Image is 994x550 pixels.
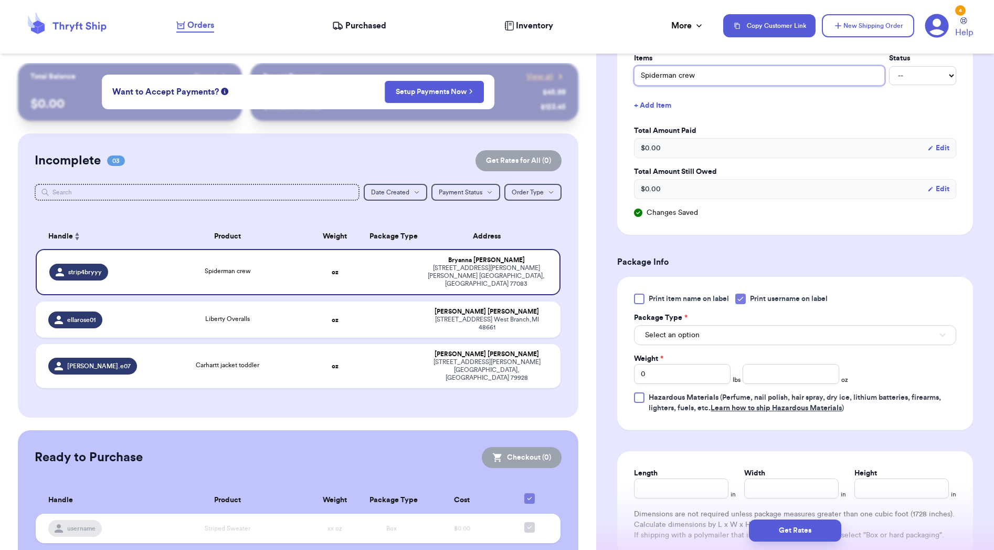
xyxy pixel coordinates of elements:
[955,26,973,39] span: Help
[48,495,73,506] span: Handle
[107,155,125,166] span: 03
[35,152,101,169] h2: Incomplete
[504,19,553,32] a: Inventory
[332,269,339,275] strong: oz
[35,184,359,201] input: Search
[854,468,877,479] label: Height
[630,94,960,117] button: + Add Item
[634,509,956,541] div: Dimensions are not required unless package measures greater than one cubic foot (1728 inches). Ca...
[749,520,841,542] button: Get Rates
[67,362,131,370] span: [PERSON_NAME].e07
[454,525,470,532] span: $0.00
[187,19,214,32] span: Orders
[634,53,885,64] label: Items
[617,256,973,268] h3: Package Info
[649,394,718,401] span: Hazardous Materials
[194,71,229,82] a: Payout
[634,167,956,177] label: Total Amount Still Owed
[363,487,420,514] th: Package Type
[419,224,561,249] th: Address
[176,19,214,33] a: Orders
[955,17,973,39] a: Help
[634,468,658,479] label: Length
[641,184,661,194] span: $ 0.00
[543,87,566,98] div: $ 45.99
[35,449,143,466] h2: Ready to Purchase
[426,256,547,264] div: Bryanna [PERSON_NAME]
[112,86,219,98] span: Want to Accept Payments?
[526,71,553,82] span: View all
[426,350,548,358] div: [PERSON_NAME] [PERSON_NAME]
[332,317,339,323] strong: oz
[205,525,250,532] span: Striped Sweater
[363,224,420,249] th: Package Type
[30,71,76,82] p: Total Balance
[364,184,427,201] button: Date Created
[841,490,846,499] span: in
[149,487,306,514] th: Product
[711,404,842,412] a: Learn how to ship Hazardous Materials
[541,102,566,112] div: $ 123.45
[927,143,949,153] button: Edit
[385,81,484,103] button: Setup Payments Now
[306,487,363,514] th: Weight
[205,268,251,274] span: Spiderman crew
[927,184,949,194] button: Edit
[634,313,688,323] label: Package Type
[345,19,386,32] span: Purchased
[426,358,548,382] div: [STREET_ADDRESS][PERSON_NAME] [GEOGRAPHIC_DATA] , [GEOGRAPHIC_DATA] 79928
[194,71,217,82] span: Payout
[526,71,566,82] a: View all
[723,14,816,37] button: Copy Customer Link
[332,363,339,369] strong: oz
[396,87,473,97] a: Setup Payments Now
[889,53,956,64] label: Status
[951,490,956,499] span: in
[671,19,704,32] div: More
[649,394,941,412] span: (Perfume, nail polish, hair spray, dry ice, lithium batteries, firearms, lighters, fuels, etc. )
[634,325,956,345] button: Select an option
[647,207,698,218] span: Changes Saved
[426,308,548,316] div: [PERSON_NAME] [PERSON_NAME]
[205,316,250,322] span: Liberty Overalls
[30,96,229,112] p: $ 0.00
[475,150,562,171] button: Get Rates for All (0)
[67,524,96,533] span: username
[822,14,914,37] button: New Shipping Order
[645,330,700,340] span: Select an option
[731,490,736,499] span: in
[48,231,73,242] span: Handle
[744,468,765,479] label: Width
[149,224,306,249] th: Product
[634,354,663,364] label: Weight
[634,126,956,136] label: Total Amount Paid
[482,447,562,468] button: Checkout (0)
[641,143,661,153] span: $ 0.00
[419,487,504,514] th: Cost
[512,189,544,195] span: Order Type
[371,189,409,195] span: Date Created
[955,5,966,16] div: 4
[925,14,949,38] a: 4
[306,224,363,249] th: Weight
[431,184,500,201] button: Payment Status
[504,184,562,201] button: Order Type
[332,19,386,32] a: Purchased
[73,230,81,243] button: Sort ascending
[750,294,828,304] span: Print username on label
[426,264,547,288] div: [STREET_ADDRESS][PERSON_NAME][PERSON_NAME] [GEOGRAPHIC_DATA] , [GEOGRAPHIC_DATA] 77083
[426,316,548,331] div: [STREET_ADDRESS] West Branch , MI 48661
[67,316,96,324] span: ellarose01
[327,525,342,532] span: xx oz
[439,189,482,195] span: Payment Status
[263,71,321,82] p: Recent Payments
[386,525,397,532] span: Box
[649,294,729,304] span: Print item name on label
[516,19,553,32] span: Inventory
[733,376,741,384] span: lbs
[196,362,259,368] span: Carhartt jacket toddler
[68,268,102,276] span: strip4bryyy
[841,376,848,384] span: oz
